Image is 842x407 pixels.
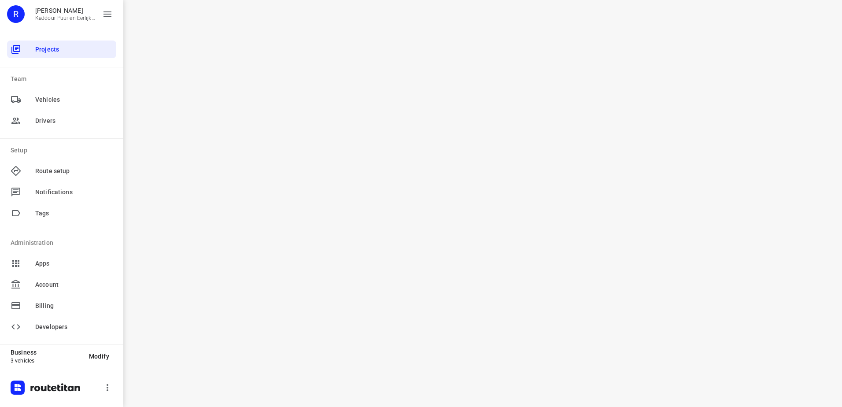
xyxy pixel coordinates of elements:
p: Kaddour Puur en Eerlijk Vlees B.V. [35,15,95,21]
div: Vehicles [7,91,116,108]
p: 3 vehicles [11,358,82,364]
span: Apps [35,259,113,268]
div: Notifications [7,183,116,201]
button: Modify [82,348,116,364]
span: Drivers [35,116,113,126]
span: Tags [35,209,113,218]
span: Billing [35,301,113,311]
div: Billing [7,297,116,314]
span: Notifications [35,188,113,197]
div: Projects [7,41,116,58]
span: Route setup [35,166,113,176]
span: Modify [89,353,109,360]
div: Account [7,276,116,293]
p: Setup [11,146,116,155]
div: Tags [7,204,116,222]
p: Team [11,74,116,84]
div: R [7,5,25,23]
div: Developers [7,318,116,336]
div: Drivers [7,112,116,129]
p: Business [11,349,82,356]
span: Vehicles [35,95,113,104]
p: Rachid Kaddour [35,7,95,14]
div: Apps [7,255,116,272]
span: Developers [35,322,113,332]
span: Account [35,280,113,289]
div: Route setup [7,162,116,180]
p: Administration [11,238,116,248]
span: Projects [35,45,113,54]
